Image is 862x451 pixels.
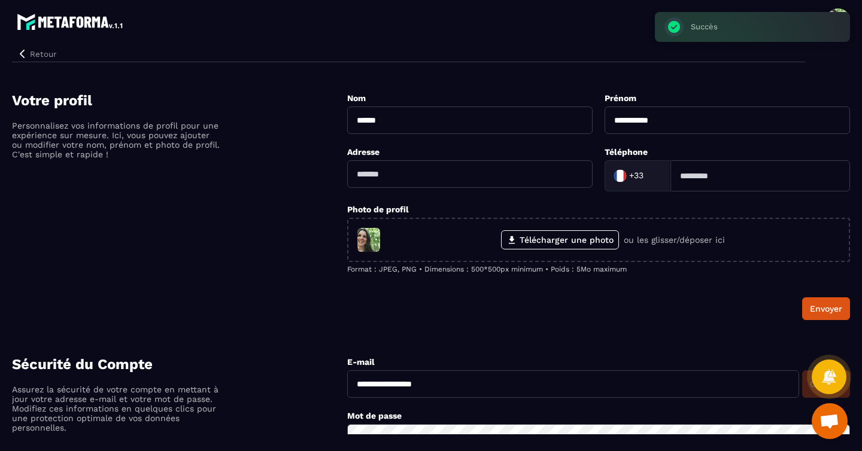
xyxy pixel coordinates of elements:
[12,385,221,432] p: Assurez la sécurité de votre compte en mettant à jour votre adresse e-mail et votre mot de passe....
[605,160,670,191] div: Search for option
[12,92,347,109] h4: Votre profil
[12,121,221,159] p: Personnalisez vos informations de profil pour une expérience sur mesure. Ici, vous pouvez ajouter...
[629,170,644,182] span: +33
[812,403,848,439] a: Ouvrir le chat
[605,93,636,103] label: Prénom
[605,147,648,157] label: Téléphone
[12,356,347,373] h4: Sécurité du Compte
[12,46,61,62] button: Retour
[347,147,380,157] label: Adresse
[802,297,850,320] button: Envoyer
[347,411,402,420] label: Mot de passe
[347,93,366,103] label: Nom
[501,230,619,249] label: Télécharger une photo
[347,205,409,214] label: Photo de profil
[17,11,125,32] img: logo
[646,167,658,185] input: Search for option
[347,265,850,273] p: Format : JPEG, PNG • Dimensions : 500*500px minimum • Poids : 5Mo maximum
[608,164,632,188] img: Country Flag
[624,235,725,245] p: ou les glisser/déposer ici
[347,357,375,367] label: E-mail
